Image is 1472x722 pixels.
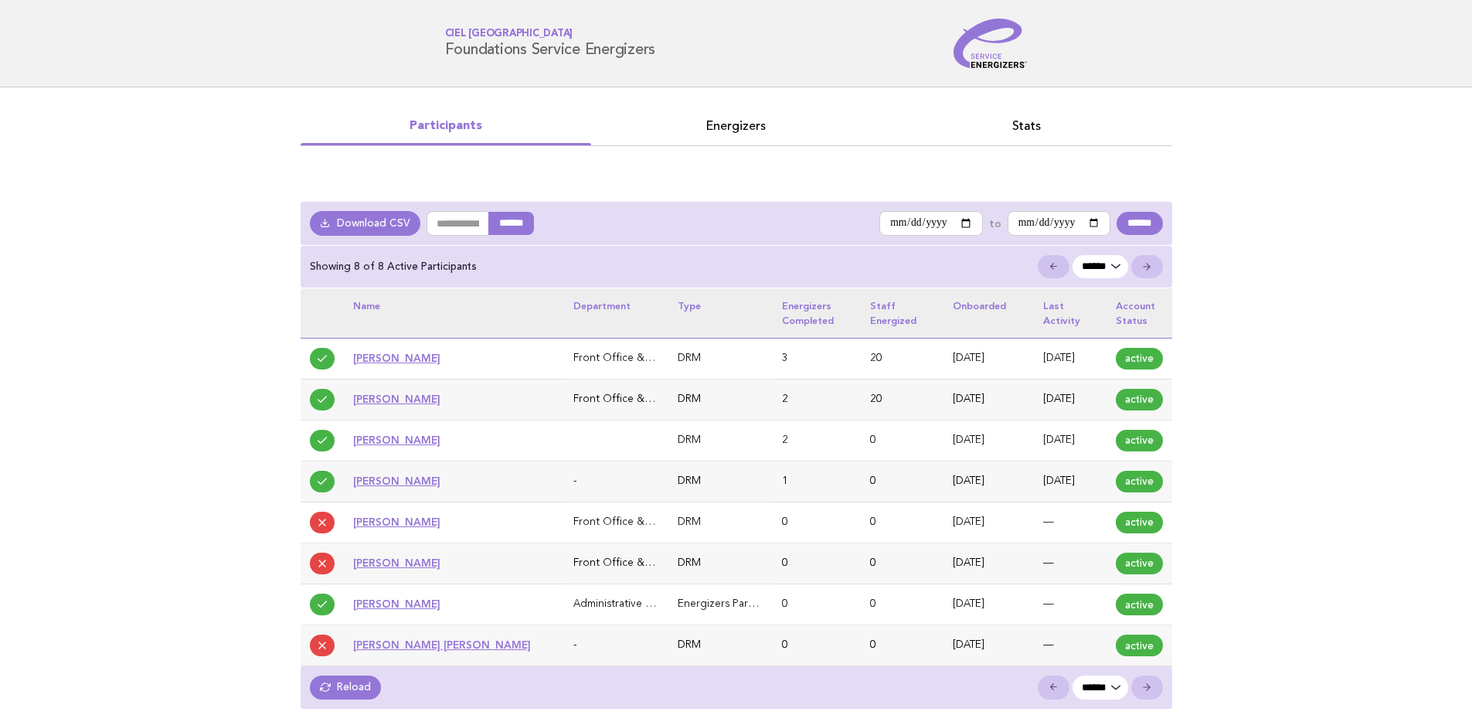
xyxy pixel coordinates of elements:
a: Energizers [591,115,882,137]
span: Front Office & Guest Services [573,353,720,363]
td: 1 [773,461,862,502]
td: [DATE] [943,543,1034,584]
span: DRM [678,558,701,568]
span: active [1116,430,1163,451]
td: 20 [861,338,943,379]
span: active [1116,348,1163,370]
span: active [1116,512,1163,533]
a: [PERSON_NAME] [353,434,440,446]
td: 0 [861,420,943,461]
a: Participants [301,115,591,137]
td: [DATE] [943,338,1034,379]
span: DRM [678,517,701,527]
td: [DATE] [943,625,1034,666]
td: — [1034,625,1106,666]
td: [DATE] [943,461,1034,502]
td: [DATE] [1034,461,1106,502]
td: [DATE] [943,502,1034,543]
a: [PERSON_NAME] [353,598,440,610]
td: 0 [861,584,943,625]
td: — [1034,584,1106,625]
span: DRM [678,353,701,363]
th: Last activity [1034,288,1106,338]
span: Ciel [GEOGRAPHIC_DATA] [445,29,656,39]
span: active [1116,553,1163,574]
td: 2 [773,420,862,461]
a: Download CSV [310,211,421,236]
img: Service Energizers [954,19,1028,68]
th: Onboarded [943,288,1034,338]
th: Energizers completed [773,288,862,338]
span: Front Office & Guest Services [573,394,720,404]
th: Department [564,288,668,338]
td: 0 [861,461,943,502]
span: DRM [678,640,701,650]
th: Account status [1107,288,1172,338]
span: Front Office & Guest Services [573,558,720,568]
a: [PERSON_NAME] [353,393,440,405]
a: [PERSON_NAME] [353,475,440,487]
a: [PERSON_NAME] [353,516,440,528]
td: [DATE] [943,379,1034,420]
td: 0 [773,543,862,584]
a: Reload [310,676,382,699]
td: 0 [861,502,943,543]
th: Staff energized [861,288,943,338]
td: 0 [861,543,943,584]
span: - [573,640,577,650]
td: 3 [773,338,862,379]
span: DRM [678,394,701,404]
td: 0 [773,502,862,543]
td: 0 [773,584,862,625]
span: Energizers Participant [678,599,784,609]
a: [PERSON_NAME] [PERSON_NAME] [353,639,531,651]
span: active [1116,389,1163,410]
h1: Foundations Service Energizers [445,29,656,58]
span: Administrative & General (Executive Office, HR, IT, Finance) [573,599,860,609]
td: [DATE] [1034,338,1106,379]
td: [DATE] [943,420,1034,461]
td: 2 [773,379,862,420]
p: Showing 8 of 8 Active Participants [310,260,477,274]
span: Front Office & Guest Services [573,517,720,527]
td: — [1034,502,1106,543]
th: Name [344,288,565,338]
td: [DATE] [1034,420,1106,461]
td: 0 [861,625,943,666]
a: Stats [882,115,1172,137]
a: [PERSON_NAME] [353,557,440,569]
span: DRM [678,435,701,445]
td: [DATE] [943,584,1034,625]
span: DRM [678,476,701,486]
td: 20 [861,379,943,420]
td: — [1034,543,1106,584]
th: Type [668,288,773,338]
a: [PERSON_NAME] [353,352,440,364]
td: 0 [773,625,862,666]
span: active [1116,594,1163,615]
span: active [1116,471,1163,492]
span: - [573,476,577,486]
label: to [989,216,1001,230]
td: [DATE] [1034,379,1106,420]
span: active [1116,635,1163,656]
